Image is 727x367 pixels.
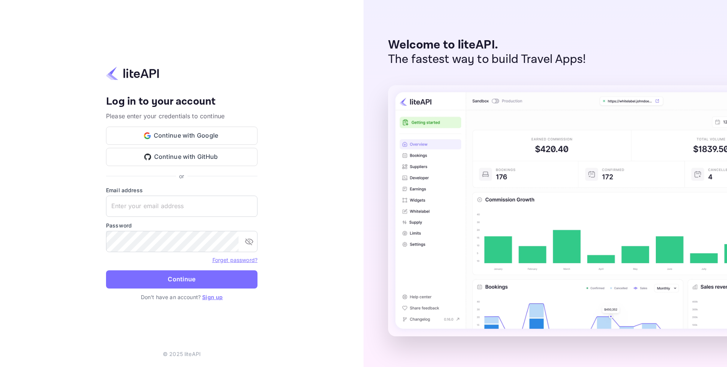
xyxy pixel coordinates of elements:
[106,196,257,217] input: Enter your email address
[106,127,257,145] button: Continue with Google
[106,186,257,194] label: Email address
[106,66,159,81] img: liteapi
[106,95,257,108] h4: Log in to your account
[242,234,257,249] button: toggle password visibility
[202,294,223,300] a: Sign up
[212,257,257,263] a: Forget password?
[106,221,257,229] label: Password
[106,111,257,121] p: Please enter your credentials to continue
[106,270,257,289] button: Continue
[106,293,257,301] p: Don't have an account?
[163,350,201,358] p: © 2025 liteAPI
[388,38,586,52] p: Welcome to liteAPI.
[106,148,257,166] button: Continue with GitHub
[388,52,586,67] p: The fastest way to build Travel Apps!
[179,172,184,180] p: or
